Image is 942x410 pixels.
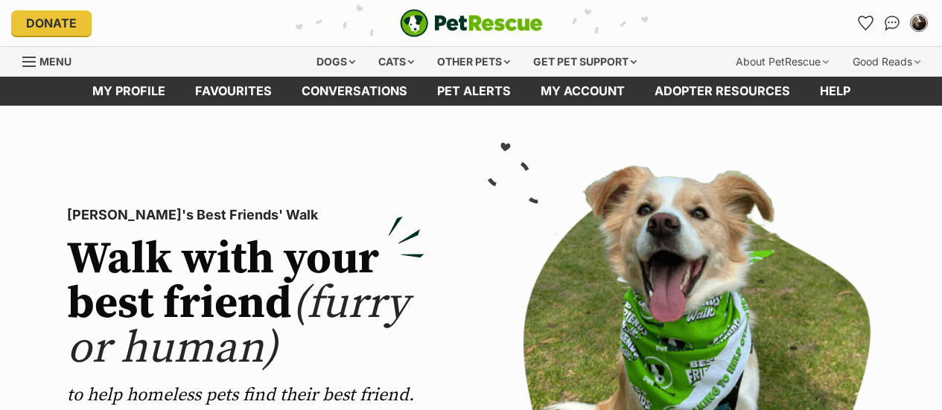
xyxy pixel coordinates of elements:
[842,47,931,77] div: Good Reads
[911,16,926,31] img: Hannah profile pic
[907,11,931,35] button: My account
[422,77,526,106] a: Pet alerts
[885,16,900,31] img: chat-41dd97257d64d25036548639549fe6c8038ab92f7586957e7f3b1b290dea8141.svg
[427,47,521,77] div: Other pets
[77,77,180,106] a: My profile
[880,11,904,35] a: Conversations
[180,77,287,106] a: Favourites
[11,10,92,36] a: Donate
[523,47,647,77] div: Get pet support
[640,77,805,106] a: Adopter resources
[725,47,839,77] div: About PetRescue
[526,77,640,106] a: My account
[400,9,543,37] a: PetRescue
[67,205,424,225] p: [PERSON_NAME]'s Best Friends' Walk
[287,77,422,106] a: conversations
[853,11,931,35] ul: Account quick links
[67,276,409,377] span: (furry or human)
[853,11,877,35] a: Favourites
[67,237,424,371] h2: Walk with your best friend
[805,77,865,106] a: Help
[22,47,82,74] a: Menu
[368,47,424,77] div: Cats
[67,383,424,407] p: to help homeless pets find their best friend.
[306,47,366,77] div: Dogs
[39,55,71,68] span: Menu
[400,9,543,37] img: logo-e224e6f780fb5917bec1dbf3a21bbac754714ae5b6737aabdf751b685950b380.svg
